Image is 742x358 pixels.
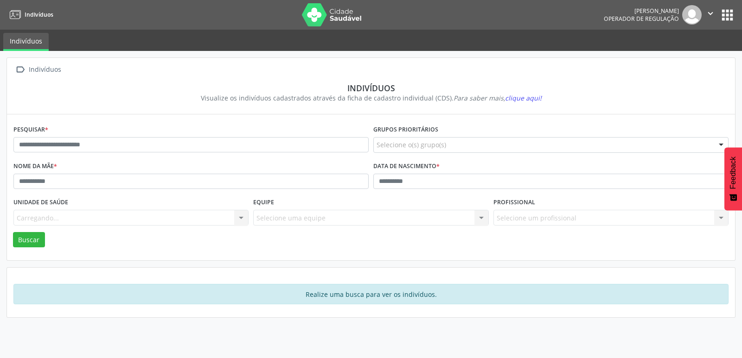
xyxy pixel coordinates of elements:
span: clique aqui! [505,94,542,102]
span: Indivíduos [25,11,53,19]
div: Indivíduos [27,63,63,76]
div: [PERSON_NAME] [604,7,679,15]
i:  [13,63,27,76]
div: Visualize os indivíduos cadastrados através da ficha de cadastro individual (CDS). [20,93,722,103]
div: Realize uma busca para ver os indivíduos. [13,284,729,304]
label: Pesquisar [13,123,48,137]
label: Nome da mãe [13,159,57,174]
label: Equipe [253,195,274,210]
span: Operador de regulação [604,15,679,23]
img: img [682,5,702,25]
a: Indivíduos [6,7,53,22]
button:  [702,5,719,25]
label: Grupos prioritários [373,123,438,137]
label: Profissional [493,195,535,210]
button: Feedback - Mostrar pesquisa [724,147,742,210]
a:  Indivíduos [13,63,63,76]
label: Unidade de saúde [13,195,68,210]
button: apps [719,7,736,23]
a: Indivíduos [3,33,49,51]
div: Indivíduos [20,83,722,93]
i:  [705,8,716,19]
i: Para saber mais, [454,94,542,102]
button: Buscar [13,232,45,248]
span: Selecione o(s) grupo(s) [377,140,446,150]
span: Feedback [729,157,737,189]
label: Data de nascimento [373,159,440,174]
